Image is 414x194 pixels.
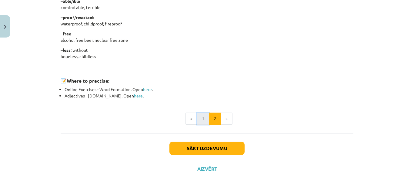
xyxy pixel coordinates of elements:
button: 1 [197,113,209,125]
button: Aizvērt [195,166,219,172]
strong: Where to practise: [67,77,109,84]
h3: 📝 [61,73,353,84]
img: icon-close-lesson-0947bae3869378f0d4975bcd49f059093ad1ed9edebbc8119c70593378902aed.svg [4,25,6,29]
li: Adjectives - [DOMAIN_NAME]. Open . [65,93,353,99]
button: « [185,113,197,125]
b: proof [63,15,74,20]
a: here [134,93,143,98]
button: 2 [209,113,221,125]
button: Sākt uzdevumu [169,142,245,155]
b: resistant [76,15,94,20]
a: here [143,87,152,92]
li: Online Exercises - Word Formation. Open . [65,86,353,93]
b: free [63,31,71,36]
b: less [63,47,71,53]
p: – : without hopeless, childless [61,47,353,60]
nav: Page navigation example [61,113,353,125]
p: – alcohol free beer, nuclear free zone [61,31,353,43]
p: – / waterproof, childproof, fireproof [61,14,353,27]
